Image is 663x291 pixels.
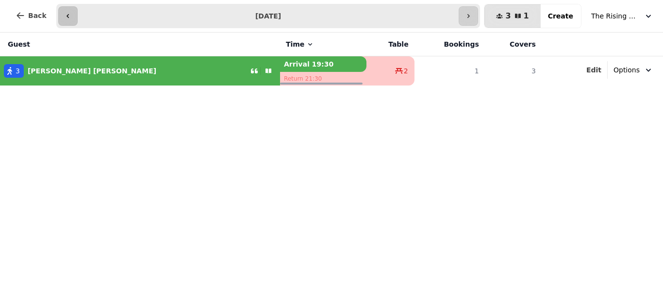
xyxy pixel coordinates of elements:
button: Options [608,61,659,79]
th: Covers [485,33,542,56]
p: Arrival 19:30 [280,56,366,72]
button: Back [8,4,54,27]
th: Bookings [414,33,485,56]
p: Return 21:30 [280,72,366,86]
span: 1 [524,12,529,20]
span: Options [613,65,640,75]
span: Back [28,12,47,19]
button: Edit [586,65,601,75]
th: Table [366,33,414,56]
span: The Rising Sun [591,11,640,21]
span: Create [548,13,573,19]
td: 3 [485,56,542,86]
span: Edit [586,67,601,73]
span: 2 [404,66,408,76]
button: The Rising Sun [585,7,659,25]
button: Create [540,4,581,28]
span: 3 [16,66,20,76]
button: 31 [484,4,540,28]
span: Time [286,39,304,49]
button: Time [286,39,314,49]
td: 1 [414,56,485,86]
span: 3 [505,12,511,20]
p: [PERSON_NAME] [PERSON_NAME] [28,66,156,76]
